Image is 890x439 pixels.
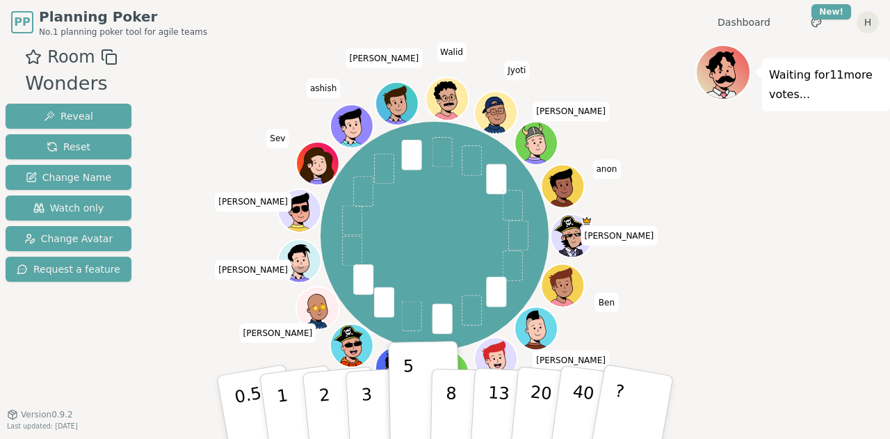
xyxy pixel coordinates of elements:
button: Version0.9.2 [7,409,73,420]
button: Change Name [6,165,131,190]
span: No.1 planning poker tool for agile teams [39,26,207,38]
span: Click to change your name [581,226,658,246]
span: PP [14,14,30,31]
button: Reveal [6,104,131,129]
span: Jay is the host [581,216,592,226]
button: Request a feature [6,257,131,282]
span: Click to change your name [266,129,289,148]
span: Click to change your name [533,102,609,121]
a: Dashboard [718,15,770,29]
span: Click to change your name [533,351,609,370]
span: Click to change your name [504,61,529,80]
span: Version 0.9.2 [21,409,73,420]
span: Planning Poker [39,7,207,26]
button: New! [804,10,829,35]
span: Last updated: [DATE] [7,422,78,430]
button: H [857,11,879,33]
span: Click to change your name [595,293,618,312]
div: New! [811,4,851,19]
a: PPPlanning PokerNo.1 planning poker tool for agile teams [11,7,207,38]
button: Change Avatar [6,226,131,251]
span: Click to change your name [437,42,467,62]
span: Reveal [44,109,93,123]
span: Click to change your name [240,324,316,343]
span: Request a feature [17,262,120,276]
span: Click to change your name [307,79,340,98]
span: Room [47,45,95,70]
button: Reset [6,134,131,159]
button: Add as favourite [25,45,42,70]
span: Reset [47,140,90,154]
p: Waiting for 11 more votes... [769,65,883,104]
button: Click to change your avatar [427,353,467,393]
div: Wonders [25,70,117,98]
span: Change Avatar [24,232,113,246]
p: 5 [403,356,415,431]
span: Click to change your name [592,159,620,179]
button: Watch only [6,195,131,221]
span: Click to change your name [346,49,423,68]
span: Watch only [33,201,104,215]
span: Click to change your name [215,192,291,211]
span: Click to change your name [215,260,291,280]
span: Change Name [26,170,111,184]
